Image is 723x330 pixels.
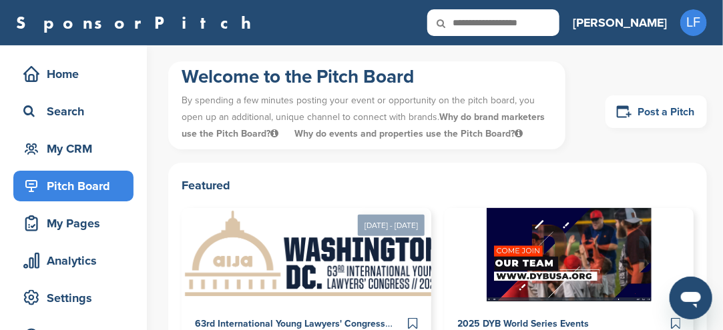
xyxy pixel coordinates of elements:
[195,318,385,329] span: 63rd International Young Lawyers' Congress
[20,62,134,86] div: Home
[20,211,134,235] div: My Pages
[20,249,134,273] div: Analytics
[182,89,552,146] p: By spending a few minutes posting your event or opportunity on the pitch board, you open up an ad...
[16,14,260,31] a: SponsorPitch
[13,245,134,276] a: Analytics
[13,133,134,164] a: My CRM
[358,215,425,236] div: [DATE] - [DATE]
[20,99,134,123] div: Search
[573,8,667,37] a: [PERSON_NAME]
[13,208,134,239] a: My Pages
[13,283,134,313] a: Settings
[182,176,694,195] h2: Featured
[487,208,652,301] img: Sponsorpitch &
[680,9,707,36] span: LF
[458,318,589,329] span: 2025 DYB World Series Events
[13,171,134,201] a: Pitch Board
[670,277,712,319] iframe: Button to launch messaging window
[20,286,134,310] div: Settings
[606,95,707,128] a: Post a Pitch
[20,137,134,161] div: My CRM
[20,174,134,198] div: Pitch Board
[13,59,134,89] a: Home
[182,208,447,301] img: Sponsorpitch &
[13,96,134,127] a: Search
[294,128,523,139] span: Why do events and properties use the Pitch Board?
[182,65,552,89] h1: Welcome to the Pitch Board
[573,13,667,32] h3: [PERSON_NAME]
